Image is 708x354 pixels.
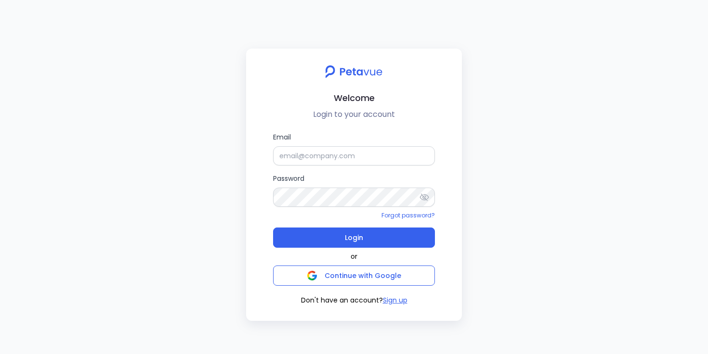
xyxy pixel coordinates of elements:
[273,188,435,207] input: Password
[319,60,389,83] img: petavue logo
[301,295,383,305] span: Don't have an account?
[383,295,407,305] button: Sign up
[254,91,454,105] h2: Welcome
[273,228,435,248] button: Login
[254,109,454,120] p: Login to your account
[345,231,363,244] span: Login
[351,252,357,262] span: or
[273,146,435,165] input: Email
[273,265,435,286] button: Continue with Google
[381,211,435,219] a: Forgot password?
[325,271,401,280] span: Continue with Google
[273,132,435,165] label: Email
[273,173,435,207] label: Password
